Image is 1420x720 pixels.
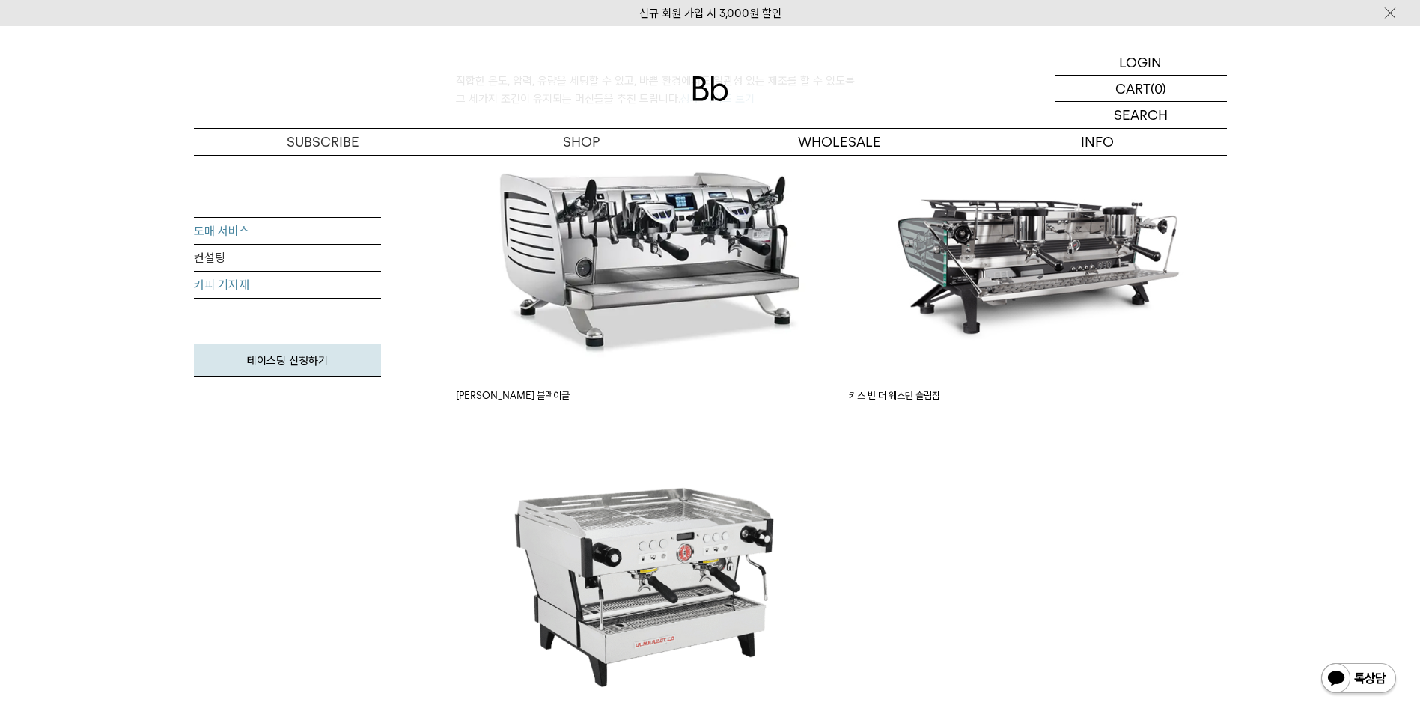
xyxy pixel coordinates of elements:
[1320,662,1398,698] img: 카카오톡 채널 1:1 채팅 버튼
[849,388,1227,403] p: 키스 반 더 웨스턴 슬림짐
[456,388,834,403] p: [PERSON_NAME] 블랙이글
[1055,49,1227,76] a: LOGIN
[692,76,728,101] img: 로고
[194,245,381,272] a: 컨설팅
[1114,102,1168,128] p: SEARCH
[452,129,710,155] a: SHOP
[194,218,381,245] a: 도매 서비스
[1119,49,1162,75] p: LOGIN
[194,129,452,155] a: SUBSCRIBE
[194,344,381,377] a: 테이스팅 신청하기
[194,272,381,299] a: 커피 기자재
[1115,76,1151,101] p: CART
[1055,76,1227,102] a: CART (0)
[639,7,781,20] a: 신규 회원 가입 시 3,000원 할인
[969,129,1227,155] p: INFO
[1151,76,1166,101] p: (0)
[710,129,969,155] p: WHOLESALE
